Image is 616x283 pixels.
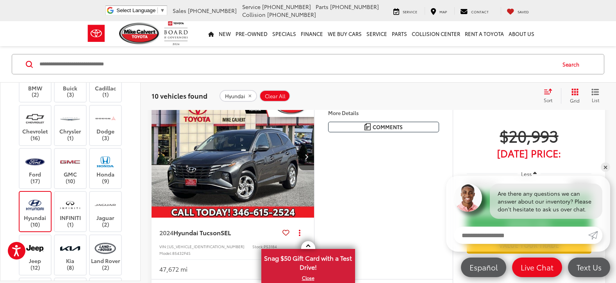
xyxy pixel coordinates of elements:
[24,239,46,258] img: Mike Calvert Toyota in Houston, TX)
[59,239,81,258] img: Mike Calvert Toyota in Houston, TX)
[220,90,257,102] button: remove Hyundai
[160,7,165,13] span: ▼
[242,11,266,18] span: Collision
[24,109,46,128] img: Mike Calvert Toyota in Houston, TX)
[540,88,561,104] button: Select sort value
[259,90,290,102] button: Clear All
[364,123,371,130] img: Comments
[409,21,462,46] a: Collision Center
[573,262,605,272] span: Text Us
[316,3,329,11] span: Parts
[151,95,315,218] div: 2024 Hyundai Tucson SEL 0
[461,258,506,277] a: Español
[454,7,495,15] a: Contact
[119,23,161,44] img: Mike Calvert Toyota
[172,250,191,256] span: 85432F4S
[90,66,121,98] label: Cadillac (1)
[267,11,316,18] span: [PHONE_NUMBER]
[216,21,233,46] a: New
[151,95,315,218] a: 2024 Hyundai Tucson SEL2024 Hyundai Tucson SEL2024 Hyundai Tucson SEL2024 Hyundai Tucson SEL
[55,196,86,227] label: INFINITI (1)
[90,196,121,227] label: Jaguar (2)
[591,97,599,103] span: List
[462,21,506,46] a: Rent a Toyota
[159,228,173,237] span: 2024
[561,88,586,104] button: Grid View
[328,122,439,132] button: Comments
[55,66,86,98] label: Buick (3)
[20,153,51,184] label: Ford (17)
[517,262,557,272] span: Live Chat
[512,258,562,277] a: Live Chat
[95,153,116,171] img: Mike Calvert Toyota in Houston, TX)
[55,109,86,141] label: Chrysler (1)
[389,21,409,46] a: Parts
[90,109,121,141] label: Dodge (3)
[173,7,186,14] span: Sales
[20,239,51,271] label: Jeep (12)
[55,153,86,184] label: GMC (10)
[221,228,231,237] span: SEL
[152,91,207,100] span: 10 vehicles found
[59,153,81,171] img: Mike Calvert Toyota in Houston, TX)
[59,196,81,214] img: Mike Calvert Toyota in Houston, TX)
[90,239,121,271] label: Land Rover (2)
[95,239,116,258] img: Mike Calvert Toyota in Houston, TX)
[293,225,306,239] button: Actions
[233,21,270,46] a: Pre-Owned
[521,170,532,177] span: Less
[90,153,121,184] label: Honda (9)
[159,250,172,256] span: Model:
[544,97,552,103] span: Sort
[206,21,216,46] a: Home
[24,196,46,214] img: Mike Calvert Toyota in Houston, TX)
[364,21,389,46] a: Service
[506,21,537,46] a: About Us
[387,7,423,15] a: Service
[439,9,447,14] span: Map
[325,21,364,46] a: WE BUY CARS
[167,243,245,249] span: [US_VEHICLE_IDENTIFICATION_NUMBER]
[265,93,286,99] span: Clear All
[20,66,51,98] label: BMW (2)
[262,250,354,274] span: Snag $50 Gift Card with a Test Drive!
[425,7,453,15] a: Map
[466,262,502,272] span: Español
[298,143,314,170] button: Next image
[330,3,379,11] span: [PHONE_NUMBER]
[501,7,535,15] a: My Saved Vehicles
[586,88,605,104] button: List View
[467,149,591,157] span: [DATE] Price:
[39,55,555,74] input: Search by Make, Model, or Keyword
[454,227,588,244] input: Enter your message
[471,9,489,14] span: Contact
[24,153,46,171] img: Mike Calvert Toyota in Houston, TX)
[55,239,86,271] label: Kia (8)
[95,109,116,128] img: Mike Calvert Toyota in Houston, TX)
[490,184,602,219] div: Are there any questions we can answer about our inventory? Please don't hesitate to ask us over c...
[59,109,81,128] img: Mike Calvert Toyota in Houston, TX)
[299,229,300,236] span: dropdown dots
[159,228,279,237] a: 2024Hyundai TucsonSEL
[328,110,439,115] h4: More Details
[157,7,158,13] span: ​
[159,243,167,249] span: VIN:
[116,7,155,13] span: Select Language
[518,167,541,181] button: Less
[298,21,325,46] a: Finance
[403,9,417,14] span: Service
[270,21,298,46] a: Specials
[95,196,116,214] img: Mike Calvert Toyota in Houston, TX)
[20,196,51,227] label: Hyundai (10)
[82,21,111,46] img: Toyota
[252,243,264,249] span: Stock:
[467,126,591,145] span: $20,993
[242,3,261,11] span: Service
[262,3,311,11] span: [PHONE_NUMBER]
[151,95,315,218] img: 2024 Hyundai Tucson SEL
[518,9,529,14] span: Saved
[116,7,165,13] a: Select Language​
[570,97,580,104] span: Grid
[588,227,602,244] a: Submit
